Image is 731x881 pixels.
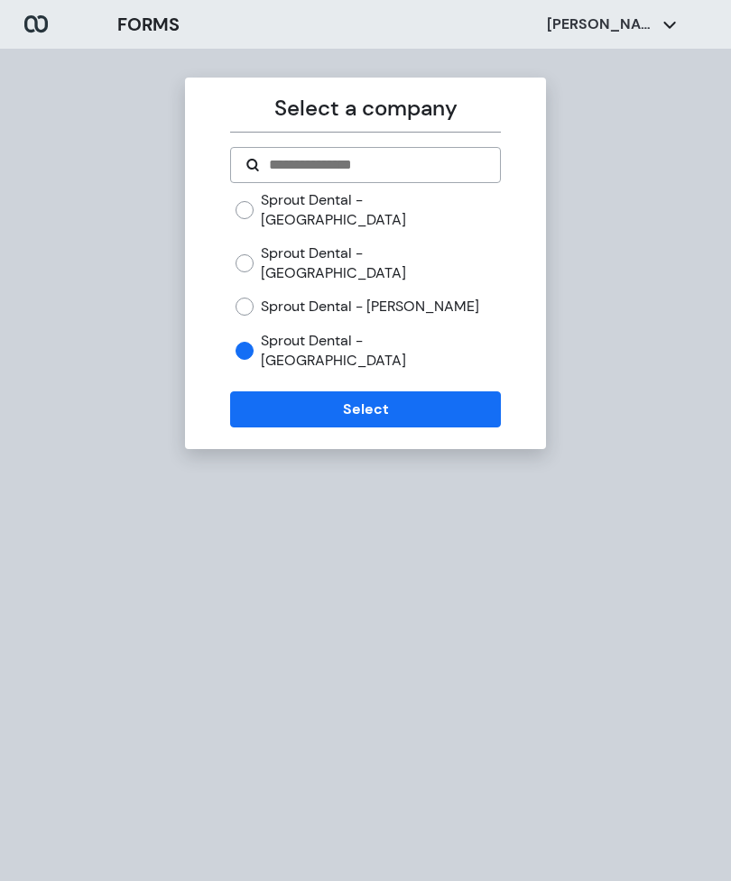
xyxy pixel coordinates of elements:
[547,14,655,34] p: [PERSON_NAME]
[230,92,500,124] p: Select a company
[267,154,485,176] input: Search
[230,391,500,427] button: Select
[261,331,500,370] label: Sprout Dental - [GEOGRAPHIC_DATA]
[261,190,500,229] label: Sprout Dental - [GEOGRAPHIC_DATA]
[261,297,479,317] label: Sprout Dental - [PERSON_NAME]
[117,11,180,38] h3: FORMS
[261,243,500,282] label: Sprout Dental - [GEOGRAPHIC_DATA]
